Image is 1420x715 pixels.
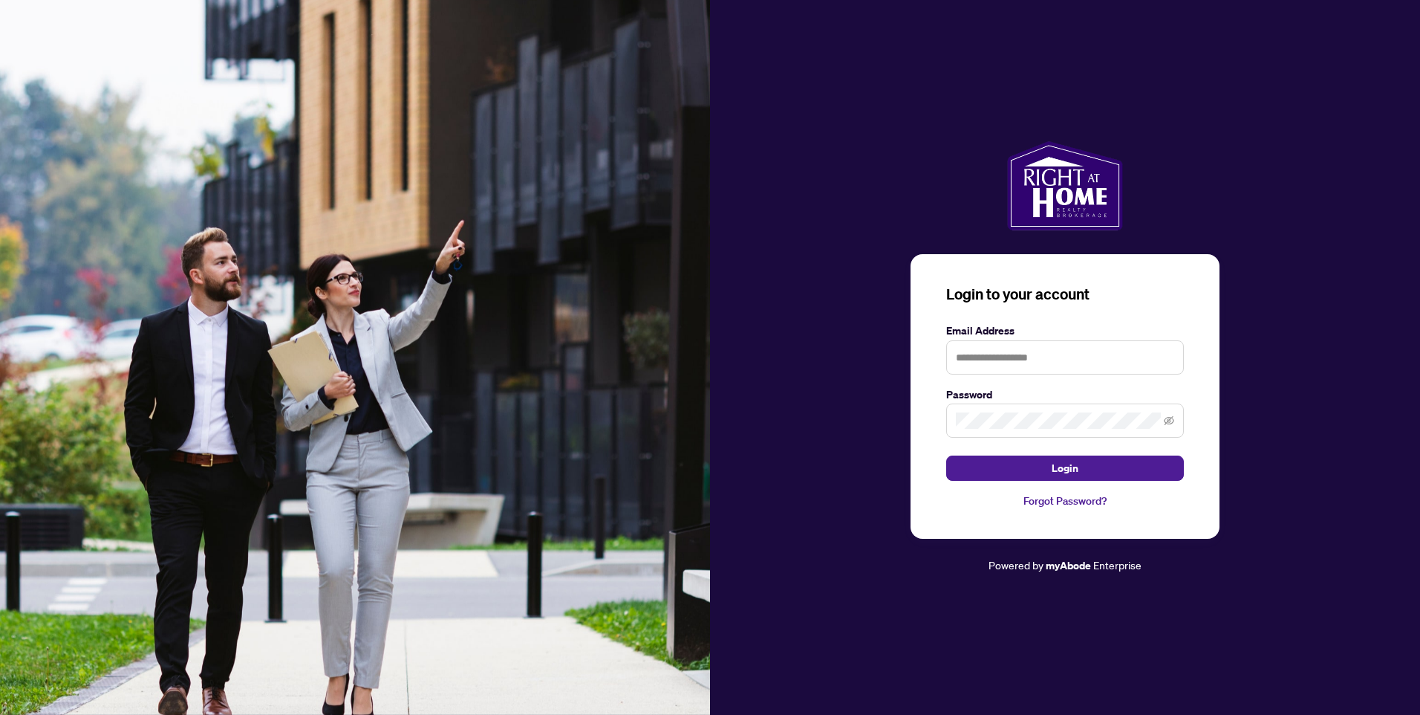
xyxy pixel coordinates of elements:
[946,456,1184,481] button: Login
[1093,558,1141,572] span: Enterprise
[946,284,1184,305] h3: Login to your account
[1046,557,1091,574] a: myAbode
[946,493,1184,509] a: Forgot Password?
[1164,415,1174,426] span: eye-invisible
[1052,456,1078,480] span: Login
[989,558,1043,572] span: Powered by
[1007,141,1122,230] img: ma-logo
[946,386,1184,403] label: Password
[946,323,1184,339] label: Email Address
